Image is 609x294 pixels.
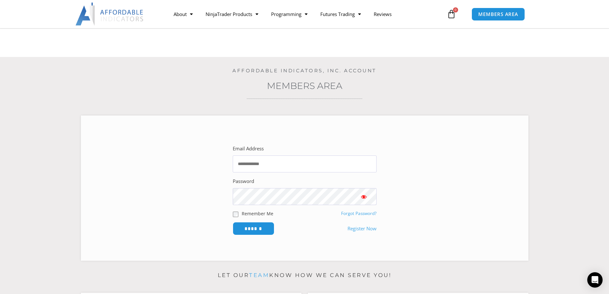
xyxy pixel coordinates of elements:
a: Futures Trading [314,7,367,21]
img: LogoAI | Affordable Indicators – NinjaTrader [75,3,144,26]
label: Email Address [233,144,264,153]
a: NinjaTrader Products [199,7,265,21]
span: 0 [453,7,458,12]
nav: Menu [167,7,445,21]
a: Affordable Indicators, Inc. Account [232,68,377,74]
a: Forgot Password? [341,211,377,216]
a: Reviews [367,7,398,21]
a: team [249,272,269,278]
div: Open Intercom Messenger [587,272,603,288]
a: Programming [265,7,314,21]
label: Remember Me [242,210,273,217]
a: 0 [437,5,465,23]
a: About [167,7,199,21]
a: MEMBERS AREA [472,8,525,21]
p: Let our know how we can serve you! [81,270,528,281]
a: Register Now [347,224,377,233]
button: Show password [351,188,377,205]
span: MEMBERS AREA [478,12,518,17]
label: Password [233,177,254,186]
a: Members Area [267,80,342,91]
